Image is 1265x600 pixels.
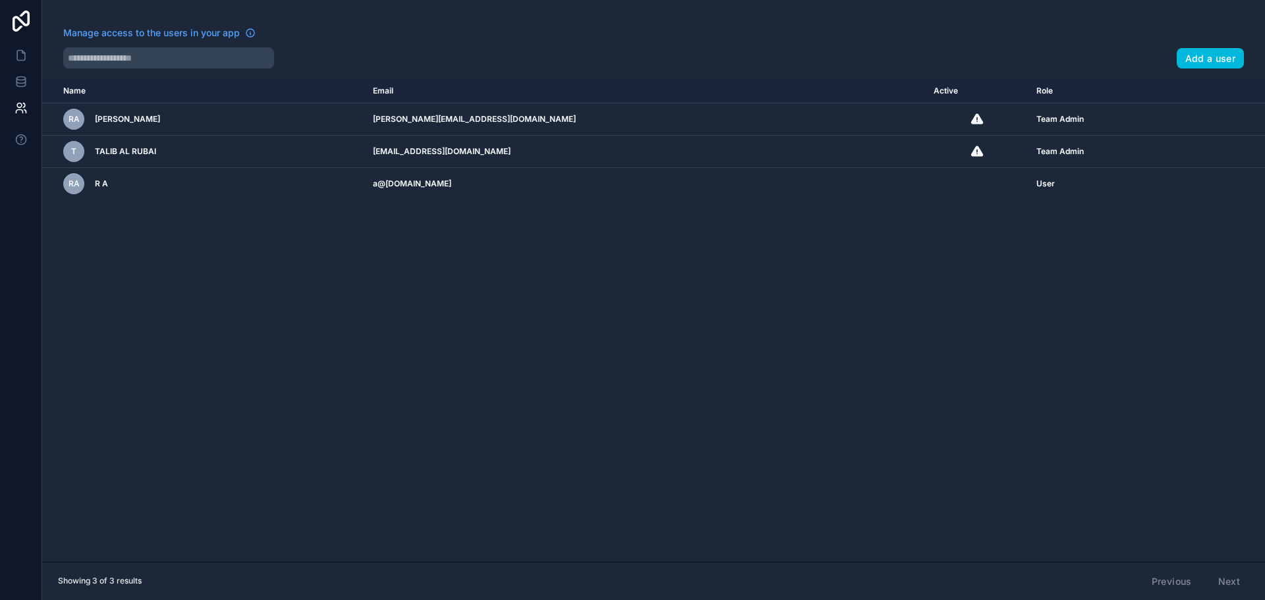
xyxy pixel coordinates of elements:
[71,146,76,157] span: T
[95,114,160,124] span: [PERSON_NAME]
[63,26,240,40] span: Manage access to the users in your app
[63,26,256,40] a: Manage access to the users in your app
[95,178,108,189] span: R A
[42,79,1265,562] div: scrollable content
[95,146,156,157] span: TALIB AL RUBAI
[365,136,926,168] td: [EMAIL_ADDRESS][DOMAIN_NAME]
[365,168,926,200] td: a@[DOMAIN_NAME]
[926,79,1028,103] th: Active
[42,79,365,103] th: Name
[365,103,926,136] td: [PERSON_NAME][EMAIL_ADDRESS][DOMAIN_NAME]
[1036,178,1055,189] span: User
[69,178,80,189] span: RA
[69,114,80,124] span: rA
[58,576,142,586] span: Showing 3 of 3 results
[1028,79,1191,103] th: Role
[1036,114,1084,124] span: Team Admin
[365,79,926,103] th: Email
[1036,146,1084,157] span: Team Admin
[1177,48,1245,69] button: Add a user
